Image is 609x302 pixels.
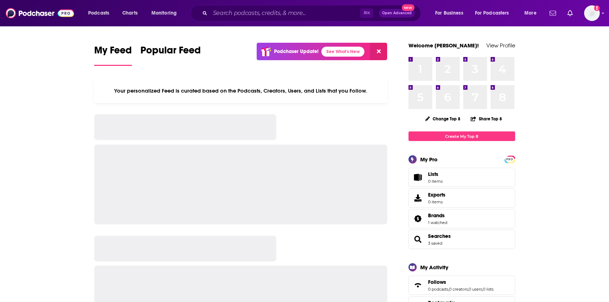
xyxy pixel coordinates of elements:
a: 1 watched [428,220,447,225]
button: Show profile menu [584,5,600,21]
span: PRO [506,157,514,162]
a: My Feed [94,44,132,66]
button: open menu [83,7,118,19]
p: Podchaser Update! [274,48,319,54]
button: open menu [470,7,519,19]
a: 0 lists [483,287,493,292]
span: Charts [122,8,138,18]
a: See What's New [321,47,364,57]
span: , [468,287,469,292]
a: 0 users [469,287,482,292]
span: Lists [428,171,443,177]
span: For Podcasters [475,8,509,18]
span: Searches [408,230,515,249]
a: View Profile [486,42,515,49]
span: 0 items [428,199,445,204]
span: , [482,287,483,292]
span: My Feed [94,44,132,61]
span: Podcasts [88,8,109,18]
span: Brands [408,209,515,228]
a: 0 podcasts [428,287,448,292]
a: Lists [408,168,515,187]
a: Create My Top 8 [408,131,515,141]
img: User Profile [584,5,600,21]
a: Welcome [PERSON_NAME]! [408,42,479,49]
button: open menu [430,7,472,19]
button: Change Top 8 [421,114,465,123]
span: Lists [411,172,425,182]
a: Brands [411,214,425,224]
div: Your personalized Feed is curated based on the Podcasts, Creators, Users, and Lists that you Follow. [94,79,388,103]
a: Follows [411,280,425,290]
button: Share Top 8 [470,112,502,126]
a: Exports [408,188,515,208]
a: Show notifications dropdown [547,7,559,19]
div: Search podcasts, credits, & more... [197,5,428,21]
a: PRO [506,156,514,162]
span: Popular Feed [140,44,201,61]
a: Brands [428,212,447,219]
span: 0 items [428,179,443,184]
a: 0 creators [449,287,468,292]
button: open menu [519,7,545,19]
a: Follows [428,279,493,285]
button: Open AdvancedNew [379,9,415,17]
a: Searches [411,234,425,244]
a: 3 saved [428,241,442,246]
span: Follows [408,276,515,295]
a: Popular Feed [140,44,201,66]
span: Exports [411,193,425,203]
span: Lists [428,171,438,177]
span: Follows [428,279,446,285]
div: My Pro [420,156,438,163]
input: Search podcasts, credits, & more... [210,7,360,19]
span: Exports [428,192,445,198]
a: Charts [118,7,142,19]
button: open menu [146,7,186,19]
span: More [524,8,536,18]
span: Logged in as rowan.sullivan [584,5,600,21]
svg: Add a profile image [594,5,600,11]
span: For Business [435,8,463,18]
span: Monitoring [151,8,177,18]
img: Podchaser - Follow, Share and Rate Podcasts [6,6,74,20]
span: New [402,4,415,11]
a: Searches [428,233,451,239]
div: My Activity [420,264,448,271]
span: Brands [428,212,445,219]
span: Open Advanced [382,11,412,15]
span: ⌘ K [360,9,373,18]
a: Show notifications dropdown [565,7,576,19]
